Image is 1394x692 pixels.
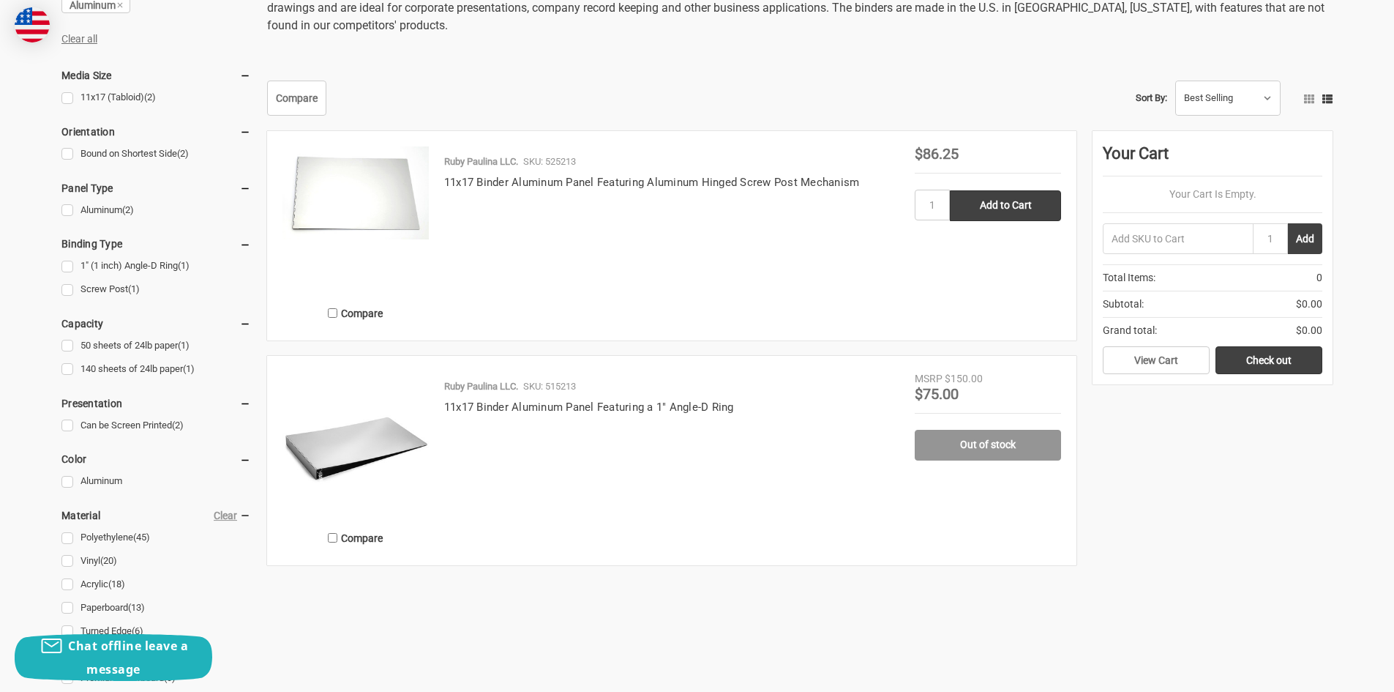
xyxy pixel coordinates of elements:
a: 11x17 Binder Aluminum Panel Featuring a 1" Angle-D Ring [444,401,734,414]
a: Screw Post [61,280,251,300]
h5: Orientation [61,123,251,141]
span: (1) [178,340,190,351]
span: (2) [172,420,184,431]
a: 11x17 Binder Aluminum Panel Featuring Aluminum Hinged Screw Post Mechanism [282,146,429,293]
span: (20) [100,555,117,566]
span: $86.25 [915,145,959,163]
a: Check out [1215,346,1322,374]
span: (2) [122,204,134,215]
button: Add [1288,223,1322,254]
a: Turned Edge [61,622,251,641]
a: 1" (1 inch) Angle-D Ring [61,256,251,276]
a: Bound on Shortest Side [61,144,251,164]
a: Out of stock [915,430,1061,461]
label: Compare [282,526,429,550]
span: (1) [128,283,140,294]
a: 50 sheets of 24lb paper [61,336,251,356]
span: $150.00 [945,373,983,384]
a: Acrylic [61,575,251,595]
a: Aluminum [61,472,251,491]
p: SKU: 515213 [523,379,576,394]
p: Ruby Paulina LLC. [444,379,518,394]
p: Ruby Paulina LLC. [444,155,518,169]
span: Grand total: [1103,323,1157,338]
a: 11x17 Binder Aluminum Panel Featuring Aluminum Hinged Screw Post Mechanism [444,176,860,189]
label: Sort By: [1136,87,1167,109]
h5: Material [61,507,251,524]
p: SKU: 525213 [523,155,576,169]
a: 11x17 (Tabloid) [61,88,251,108]
h5: Presentation [61,395,251,412]
div: Your Cart [1103,141,1322,176]
button: Chat offline leave a message [15,634,212,681]
a: View Cart [1103,346,1210,374]
label: Compare [282,301,429,325]
input: Compare [328,533,337,543]
span: (3) [164,672,176,683]
h5: Panel Type [61,179,251,197]
span: (2) [177,148,189,159]
span: $75.00 [915,385,959,403]
h5: Binding Type [61,235,251,253]
img: 11x17 Binder Aluminum Panel Featuring Aluminum Hinged Screw Post Mechanism [282,146,429,239]
h5: Media Size [61,67,251,84]
span: 0 [1316,270,1322,286]
span: Subtotal: [1103,297,1144,312]
span: (2) [144,92,156,103]
span: $0.00 [1296,323,1322,338]
img: duty and tax information for United States [15,7,50,42]
a: Paperboard [61,598,251,618]
span: (13) [128,602,145,613]
img: 11x17 Binder Aluminum Panel Featuring a 1" Angle-D Ring [282,371,429,518]
span: $0.00 [1296,297,1322,312]
span: Total Items: [1103,270,1155,286]
a: Compare [267,81,326,116]
a: Aluminum [61,201,251,220]
a: 140 sheets of 24lb paper [61,360,251,379]
div: MSRP [915,371,943,387]
span: (18) [108,578,125,589]
span: (1) [178,260,190,271]
span: (45) [133,532,150,543]
h5: Capacity [61,315,251,332]
a: Clear all [61,33,97,45]
span: (6) [132,625,143,636]
h5: Color [61,450,251,468]
a: Polyethylene [61,528,251,548]
p: Your Cart Is Empty. [1103,187,1322,202]
a: Clear [214,510,237,521]
a: Vinyl [61,551,251,571]
input: Add to Cart [950,190,1061,221]
input: Compare [328,308,337,318]
input: Add SKU to Cart [1103,223,1253,254]
span: (1) [183,363,195,374]
a: Can be Screen Printed [61,416,251,436]
span: Chat offline leave a message [68,638,188,677]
